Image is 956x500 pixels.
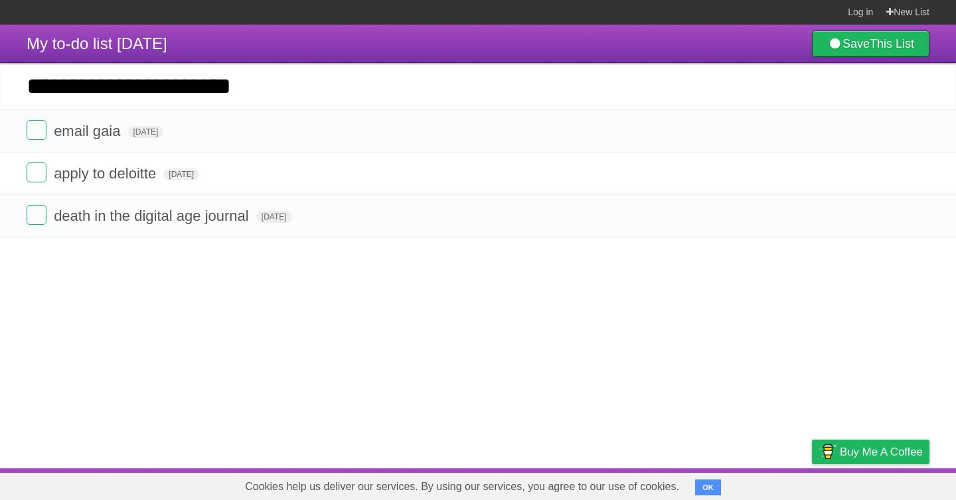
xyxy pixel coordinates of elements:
[840,440,923,464] span: Buy me a coffee
[27,162,46,182] label: Done
[819,440,836,463] img: Buy me a coffee
[750,471,779,497] a: Terms
[27,34,167,52] span: My to-do list [DATE]
[795,471,829,497] a: Privacy
[812,440,929,464] a: Buy me a coffee
[128,126,164,138] span: [DATE]
[635,471,663,497] a: About
[679,471,733,497] a: Developers
[27,120,46,140] label: Done
[232,473,692,500] span: Cookies help us deliver our services. By using our services, you agree to our use of cookies.
[256,211,292,223] span: [DATE]
[54,165,159,182] span: apply to deloitte
[695,479,721,495] button: OK
[846,471,929,497] a: Suggest a feature
[54,208,252,224] span: death in the digital age journal
[27,205,46,225] label: Done
[812,31,929,57] a: SaveThis List
[870,37,914,50] b: This List
[54,123,123,139] span: email gaia
[163,168,199,180] span: [DATE]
